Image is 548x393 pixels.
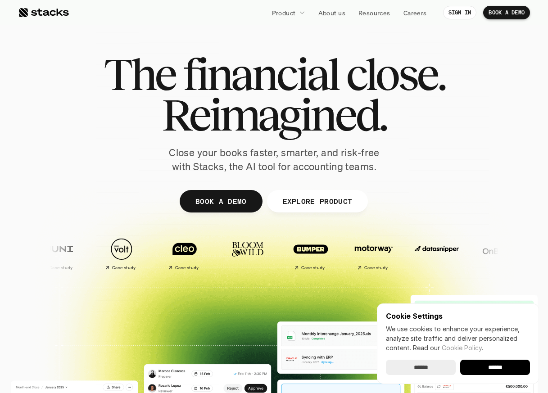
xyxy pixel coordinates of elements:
[353,5,396,21] a: Resources
[267,190,368,212] a: EXPLORE PRODUCT
[104,54,175,95] span: The
[489,9,525,16] p: BOOK A DEMO
[448,9,471,16] p: SIGN IN
[29,233,88,274] a: Case study
[272,8,296,18] p: Product
[49,265,73,271] h2: Case study
[283,194,353,208] p: EXPLORE PRODUCT
[92,233,151,274] a: Case study
[301,265,325,271] h2: Case study
[483,6,530,19] a: BOOK A DEMO
[358,8,390,18] p: Resources
[442,344,482,352] a: Cookie Policy
[443,6,477,19] a: SIGN IN
[386,324,530,352] p: We use cookies to enhance your experience, analyze site traffic and deliver personalized content.
[183,54,338,95] span: financial
[398,5,432,21] a: Careers
[180,190,263,212] a: BOOK A DEMO
[344,233,403,274] a: Case study
[313,5,351,21] a: About us
[413,344,483,352] span: Read our .
[195,194,247,208] p: BOOK A DEMO
[155,233,214,274] a: Case study
[112,265,136,271] h2: Case study
[386,312,530,320] p: Cookie Settings
[364,265,388,271] h2: Case study
[318,8,345,18] p: About us
[162,146,387,174] p: Close your books faster, smarter, and risk-free with Stacks, the AI tool for accounting teams.
[175,265,199,271] h2: Case study
[403,8,427,18] p: Careers
[162,95,386,135] span: Reimagined.
[346,54,445,95] span: close.
[281,233,340,274] a: Case study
